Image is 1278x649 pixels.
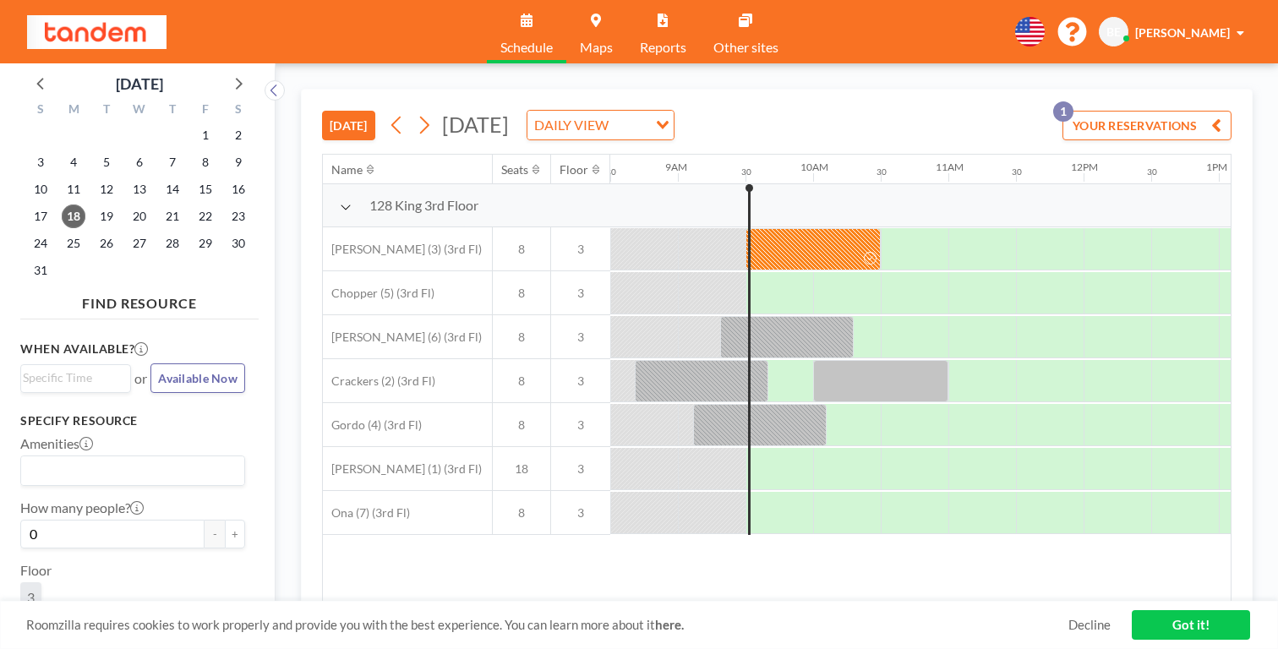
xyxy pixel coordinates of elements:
[25,100,57,122] div: S
[95,150,118,174] span: Tuesday, August 5, 2025
[551,374,610,389] span: 3
[614,114,646,136] input: Search for option
[323,461,482,477] span: [PERSON_NAME] (1) (3rd Fl)
[323,286,434,301] span: Chopper (5) (3rd Fl)
[29,205,52,228] span: Sunday, August 17, 2025
[227,150,250,174] span: Saturday, August 9, 2025
[1062,111,1232,140] button: YOUR RESERVATIONS1
[62,205,85,228] span: Monday, August 18, 2025
[205,520,225,548] button: -
[493,330,550,345] span: 8
[27,589,35,606] span: 3
[1206,161,1227,173] div: 1PM
[531,114,612,136] span: DAILY VIEW
[1068,617,1111,633] a: Decline
[323,330,482,345] span: [PERSON_NAME] (6) (3rd Fl)
[23,368,121,387] input: Search for option
[323,374,435,389] span: Crackers (2) (3rd Fl)
[936,161,964,173] div: 11AM
[800,161,828,173] div: 10AM
[227,232,250,255] span: Saturday, August 30, 2025
[493,286,550,301] span: 8
[551,330,610,345] span: 3
[323,505,410,521] span: Ona (7) (3rd Fl)
[527,111,674,139] div: Search for option
[323,417,422,433] span: Gordo (4) (3rd Fl)
[655,617,684,632] a: here.
[493,461,550,477] span: 18
[20,435,93,452] label: Amenities
[606,166,616,177] div: 30
[194,123,217,147] span: Friday, August 1, 2025
[156,100,188,122] div: T
[57,100,90,122] div: M
[500,41,553,54] span: Schedule
[158,371,238,385] span: Available Now
[493,505,550,521] span: 8
[221,100,254,122] div: S
[161,205,184,228] span: Thursday, August 21, 2025
[116,72,163,95] div: [DATE]
[1106,25,1121,40] span: BE
[21,456,244,485] div: Search for option
[62,177,85,201] span: Monday, August 11, 2025
[551,505,610,521] span: 3
[741,166,751,177] div: 30
[161,150,184,174] span: Thursday, August 7, 2025
[551,417,610,433] span: 3
[128,232,151,255] span: Wednesday, August 27, 2025
[194,177,217,201] span: Friday, August 15, 2025
[877,166,887,177] div: 30
[551,242,610,257] span: 3
[27,15,167,49] img: organization-logo
[95,177,118,201] span: Tuesday, August 12, 2025
[62,232,85,255] span: Monday, August 25, 2025
[23,460,235,482] input: Search for option
[1071,161,1098,173] div: 12PM
[501,162,528,177] div: Seats
[493,374,550,389] span: 8
[331,162,363,177] div: Name
[21,365,130,390] div: Search for option
[560,162,588,177] div: Floor
[20,499,144,516] label: How many people?
[134,370,147,387] span: or
[20,562,52,579] label: Floor
[20,413,245,428] h3: Specify resource
[442,112,509,137] span: [DATE]
[150,363,245,393] button: Available Now
[1053,101,1073,122] p: 1
[95,232,118,255] span: Tuesday, August 26, 2025
[29,150,52,174] span: Sunday, August 3, 2025
[161,232,184,255] span: Thursday, August 28, 2025
[227,123,250,147] span: Saturday, August 2, 2025
[493,242,550,257] span: 8
[194,150,217,174] span: Friday, August 8, 2025
[665,161,687,173] div: 9AM
[95,205,118,228] span: Tuesday, August 19, 2025
[123,100,156,122] div: W
[551,461,610,477] span: 3
[227,177,250,201] span: Saturday, August 16, 2025
[29,259,52,282] span: Sunday, August 31, 2025
[1012,166,1022,177] div: 30
[194,232,217,255] span: Friday, August 29, 2025
[580,41,613,54] span: Maps
[161,177,184,201] span: Thursday, August 14, 2025
[640,41,686,54] span: Reports
[551,286,610,301] span: 3
[1132,610,1250,640] a: Got it!
[128,205,151,228] span: Wednesday, August 20, 2025
[1147,166,1157,177] div: 30
[26,617,1068,633] span: Roomzilla requires cookies to work properly and provide you with the best experience. You can lea...
[493,417,550,433] span: 8
[188,100,221,122] div: F
[29,232,52,255] span: Sunday, August 24, 2025
[128,177,151,201] span: Wednesday, August 13, 2025
[369,197,478,214] span: 128 King 3rd Floor
[1135,25,1230,40] span: [PERSON_NAME]
[128,150,151,174] span: Wednesday, August 6, 2025
[90,100,123,122] div: T
[713,41,778,54] span: Other sites
[323,242,482,257] span: [PERSON_NAME] (3) (3rd Fl)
